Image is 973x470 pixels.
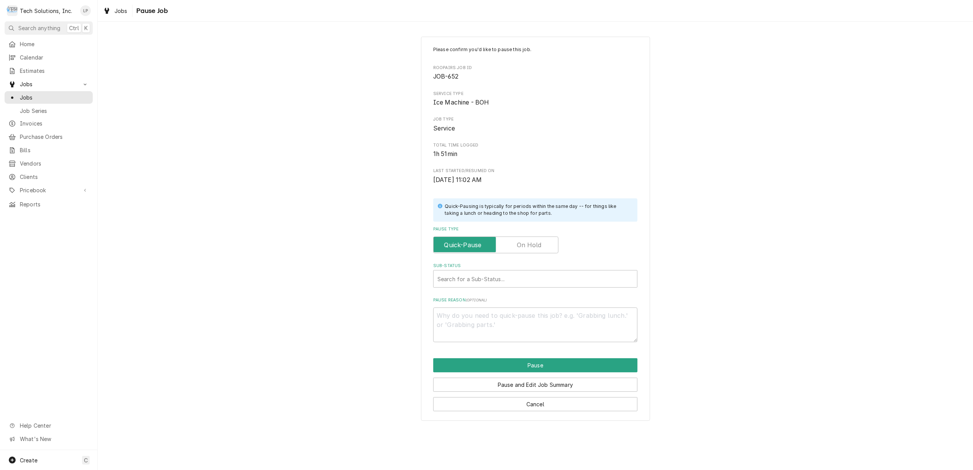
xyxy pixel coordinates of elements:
[433,226,637,232] label: Pause Type
[433,150,637,159] span: Total Time Logged
[5,198,93,211] a: Reports
[20,80,77,88] span: Jobs
[433,91,637,107] div: Service Type
[5,64,93,77] a: Estimates
[7,5,18,16] div: T
[80,5,91,16] div: Lisa Paschal's Avatar
[433,378,637,392] button: Pause and Edit Job Summary
[433,46,637,53] p: Please confirm you'd like to pause this job.
[433,372,637,392] div: Button Group Row
[433,98,637,107] span: Service Type
[5,78,93,90] a: Go to Jobs
[433,297,637,303] label: Pause Reason
[5,130,93,143] a: Purchase Orders
[433,392,637,411] div: Button Group Row
[5,184,93,196] a: Go to Pricebook
[20,200,89,208] span: Reports
[69,24,79,32] span: Ctrl
[5,144,93,156] a: Bills
[466,298,487,302] span: ( optional )
[433,46,637,342] div: Job Pause Form
[20,67,89,75] span: Estimates
[433,297,637,342] div: Pause Reason
[20,186,77,194] span: Pricebook
[5,117,93,130] a: Invoices
[20,40,89,48] span: Home
[433,263,637,269] label: Sub-Status
[80,5,91,16] div: LP
[433,358,637,411] div: Button Group
[433,73,458,80] span: JOB-652
[433,397,637,411] button: Cancel
[5,51,93,64] a: Calendar
[20,133,89,141] span: Purchase Orders
[433,65,637,81] div: Roopairs Job ID
[20,7,72,15] div: Tech Solutions, Inc.
[421,37,650,421] div: Job Pause
[445,203,630,217] div: Quick-Pausing is typically for periods within the same day -- for things like taking a lunch or h...
[433,176,482,183] span: [DATE] 11:02 AM
[433,99,489,106] span: Ice Machine - BOH
[433,142,637,148] span: Total Time Logged
[5,419,93,432] a: Go to Help Center
[433,175,637,185] span: Last Started/Resumed On
[5,91,93,104] a: Jobs
[20,119,89,127] span: Invoices
[134,6,168,16] span: Pause Job
[20,93,89,101] span: Jobs
[84,24,88,32] span: K
[18,24,60,32] span: Search anything
[5,38,93,50] a: Home
[433,226,637,253] div: Pause Type
[433,116,637,122] span: Job Type
[433,72,637,81] span: Roopairs Job ID
[20,173,89,181] span: Clients
[20,107,89,115] span: Job Series
[433,65,637,71] span: Roopairs Job ID
[433,358,637,372] button: Pause
[433,358,637,372] div: Button Group Row
[433,124,637,133] span: Job Type
[5,433,93,445] a: Go to What's New
[20,159,89,167] span: Vendors
[433,125,455,132] span: Service
[433,150,457,158] span: 1h 51min
[433,168,637,184] div: Last Started/Resumed On
[7,5,18,16] div: Tech Solutions, Inc.'s Avatar
[84,456,88,464] span: C
[5,157,93,170] a: Vendors
[20,457,37,464] span: Create
[433,142,637,159] div: Total Time Logged
[433,263,637,288] div: Sub-Status
[433,91,637,97] span: Service Type
[20,53,89,61] span: Calendar
[433,168,637,174] span: Last Started/Resumed On
[100,5,131,17] a: Jobs
[433,116,637,133] div: Job Type
[5,105,93,117] a: Job Series
[20,146,89,154] span: Bills
[115,7,127,15] span: Jobs
[20,422,88,430] span: Help Center
[5,21,93,35] button: Search anythingCtrlK
[5,171,93,183] a: Clients
[20,435,88,443] span: What's New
